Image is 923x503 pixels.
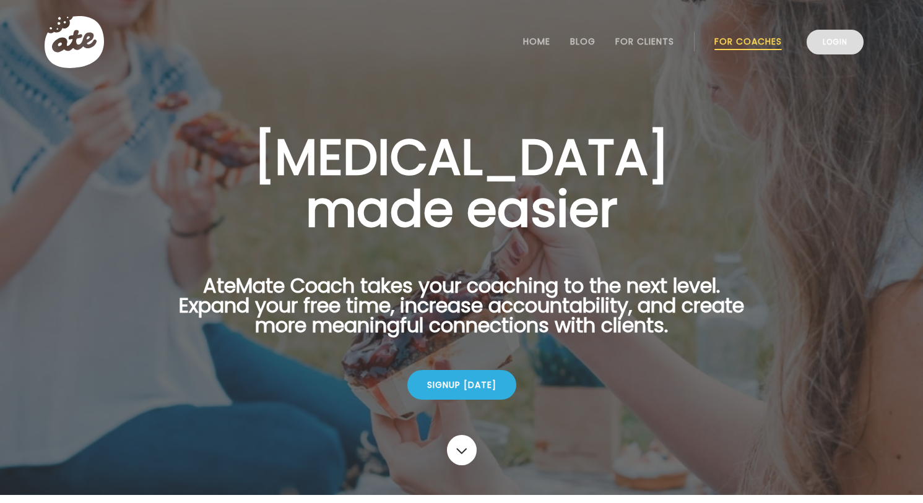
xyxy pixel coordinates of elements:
[714,37,782,46] a: For Coaches
[160,131,764,235] h1: [MEDICAL_DATA] made easier
[570,37,596,46] a: Blog
[523,37,550,46] a: Home
[615,37,674,46] a: For Clients
[407,370,516,400] div: Signup [DATE]
[160,276,764,350] p: AteMate Coach takes your coaching to the next level. Expand your free time, increase accountabili...
[807,30,864,54] a: Login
